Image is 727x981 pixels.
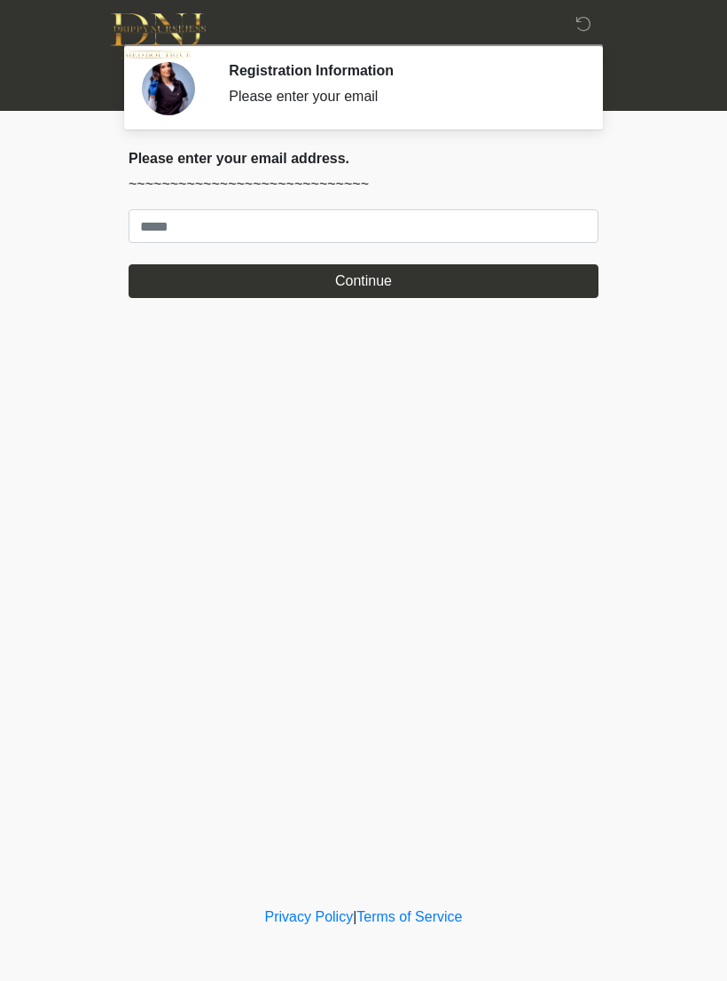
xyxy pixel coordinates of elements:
[356,909,462,924] a: Terms of Service
[142,62,195,115] img: Agent Avatar
[111,13,206,59] img: DNJ Med Boutique Logo
[129,174,598,195] p: ~~~~~~~~~~~~~~~~~~~~~~~~~~~~~
[265,909,354,924] a: Privacy Policy
[353,909,356,924] a: |
[129,150,598,167] h2: Please enter your email address.
[129,264,598,298] button: Continue
[229,86,572,107] div: Please enter your email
